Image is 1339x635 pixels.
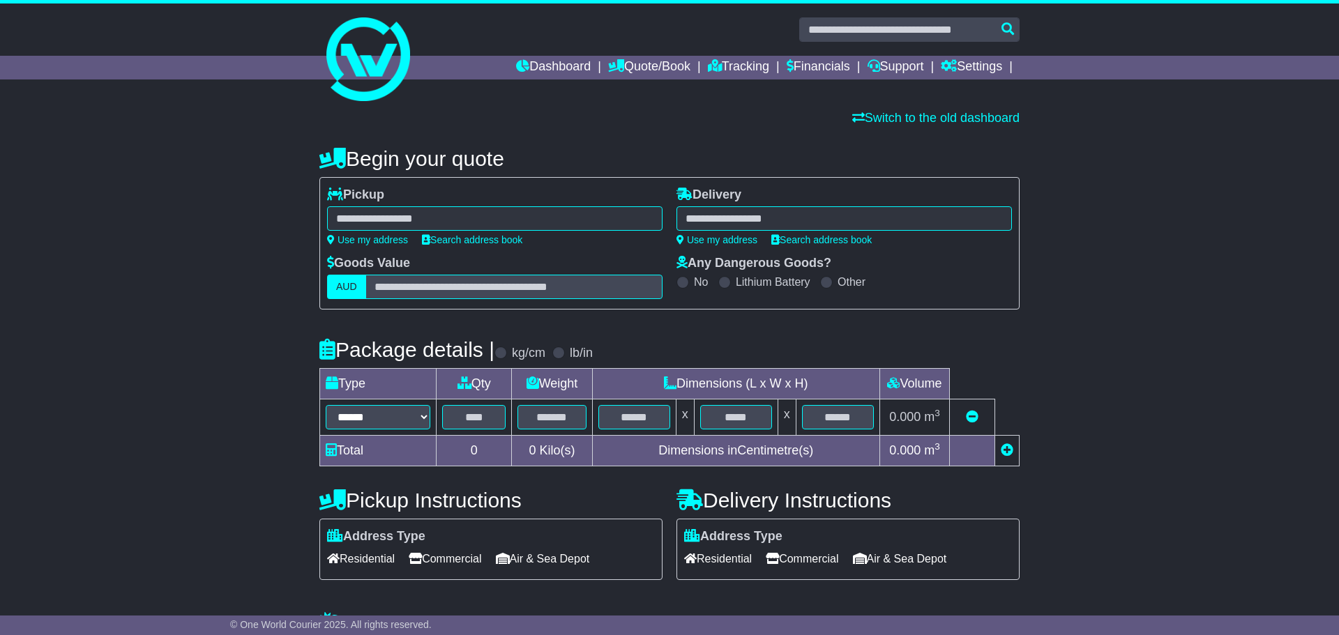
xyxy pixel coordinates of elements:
[838,275,865,289] label: Other
[437,436,512,466] td: 0
[320,436,437,466] td: Total
[1001,443,1013,457] a: Add new item
[852,111,1020,125] a: Switch to the old dashboard
[694,275,708,289] label: No
[592,369,879,399] td: Dimensions (L x W x H)
[853,548,947,569] span: Air & Sea Depot
[736,275,810,289] label: Lithium Battery
[230,619,432,630] span: © One World Courier 2025. All rights reserved.
[327,188,384,203] label: Pickup
[924,443,940,457] span: m
[320,369,437,399] td: Type
[608,56,690,79] a: Quote/Book
[676,489,1020,512] h4: Delivery Instructions
[422,234,522,245] a: Search address book
[496,548,590,569] span: Air & Sea Depot
[889,410,921,424] span: 0.000
[319,147,1020,170] h4: Begin your quote
[766,548,838,569] span: Commercial
[924,410,940,424] span: m
[319,611,1020,634] h4: Warranty & Insurance
[771,234,872,245] a: Search address book
[889,443,921,457] span: 0.000
[327,275,366,299] label: AUD
[437,369,512,399] td: Qty
[592,436,879,466] td: Dimensions in Centimetre(s)
[966,410,978,424] a: Remove this item
[935,441,940,452] sup: 3
[409,548,481,569] span: Commercial
[327,548,395,569] span: Residential
[676,188,741,203] label: Delivery
[512,346,545,361] label: kg/cm
[676,256,831,271] label: Any Dangerous Goods?
[327,234,408,245] a: Use my address
[778,399,796,436] td: x
[684,529,782,544] label: Address Type
[512,369,592,399] td: Weight
[708,56,769,79] a: Tracking
[512,436,592,466] td: Kilo(s)
[868,56,924,79] a: Support
[879,369,949,399] td: Volume
[787,56,850,79] a: Financials
[529,443,536,457] span: 0
[676,234,757,245] a: Use my address
[516,56,591,79] a: Dashboard
[327,529,425,544] label: Address Type
[570,346,593,361] label: lb/in
[319,338,494,361] h4: Package details |
[676,399,694,436] td: x
[327,256,410,271] label: Goods Value
[319,489,663,512] h4: Pickup Instructions
[941,56,1002,79] a: Settings
[684,548,752,569] span: Residential
[935,408,940,418] sup: 3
